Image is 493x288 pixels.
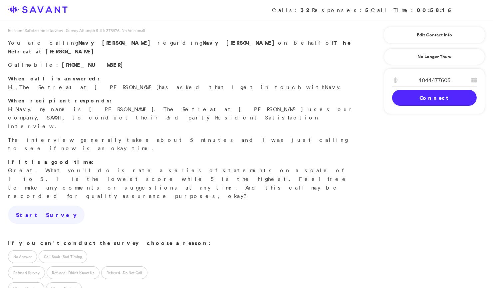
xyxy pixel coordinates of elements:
strong: When recipient responds: [8,97,112,104]
p: You are calling regarding on behalf of [8,39,359,56]
p: Call : [8,61,359,69]
strong: Navy [PERSON_NAME] [202,39,278,46]
span: [PHONE_NUMBER] [62,61,126,68]
label: No Answer [8,250,37,263]
span: Navy [78,39,99,46]
a: Start Survey [8,206,85,224]
span: Navy [15,106,30,112]
label: Refused Survey [8,266,45,279]
span: [PERSON_NAME] [102,39,154,46]
label: Call Back - Bad Timing [39,250,87,263]
strong: 00:58:16 [417,6,452,14]
p: Hi, has asked that I get in touch with . [8,74,359,91]
span: The Retreat at [PERSON_NAME] [19,84,159,90]
a: Connect [392,90,477,106]
p: Hi , my name is [PERSON_NAME]. The Retreat at [PERSON_NAME] uses our company, SAVANT, to conduct ... [8,96,359,130]
a: Edit Contact Info [392,30,477,40]
strong: 32 [301,6,312,14]
a: No Longer There [384,48,485,65]
label: Refused - Didn't Know Us [47,266,100,279]
span: mobile [25,61,56,68]
label: Refused - Do Not Call [101,266,147,279]
span: - ID: 376976 [98,28,120,33]
span: Navy [325,84,339,90]
strong: If it is a good time: [8,158,94,166]
strong: If you can't conduct the survey choose a reason: [8,239,210,247]
strong: The Retreat at [PERSON_NAME] [8,39,351,55]
span: Resident Satisfaction Interview - Survey Attempt: 5 - No Voicemail [8,28,145,33]
p: The interview generally takes about 5 minutes and I was just calling to see if now is an okay time. [8,136,359,153]
strong: When call is answered: [8,75,100,82]
strong: 5 [365,6,371,14]
p: Great. What you'll do is rate a series of statements on a scale of 1 to 5. 1 is the lowest score ... [8,158,359,201]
